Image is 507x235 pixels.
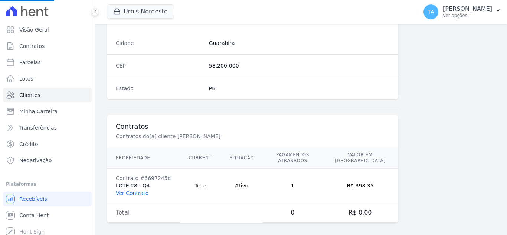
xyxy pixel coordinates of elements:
[107,203,180,223] td: Total
[19,26,49,33] span: Visão Geral
[3,22,92,37] a: Visão Geral
[263,147,322,169] th: Pagamentos Atrasados
[19,140,38,148] span: Crédito
[3,88,92,102] a: Clientes
[3,153,92,168] a: Negativação
[19,91,40,99] span: Clientes
[19,124,57,131] span: Transferências
[116,85,203,92] dt: Estado
[323,147,398,169] th: Valor em [GEOGRAPHIC_DATA]
[180,147,221,169] th: Current
[116,122,389,131] h3: Contratos
[19,42,45,50] span: Contratos
[323,169,398,203] td: R$ 398,35
[209,85,389,92] dd: PB
[19,195,47,203] span: Recebíveis
[6,180,89,189] div: Plataformas
[3,55,92,70] a: Parcelas
[180,169,221,203] td: True
[19,59,41,66] span: Parcelas
[220,169,263,203] td: Ativo
[19,157,52,164] span: Negativação
[116,190,148,196] a: Ver Contrato
[3,192,92,206] a: Recebíveis
[19,75,33,82] span: Lotes
[3,71,92,86] a: Lotes
[209,62,389,69] dd: 58.200-000
[116,133,365,140] p: Contratos do(a) cliente [PERSON_NAME]
[19,108,58,115] span: Minha Carteira
[263,203,322,223] td: 0
[107,169,180,203] td: LOTE 28 - Q4
[116,62,203,69] dt: CEP
[209,39,389,47] dd: Guarabira
[3,120,92,135] a: Transferências
[3,104,92,119] a: Minha Carteira
[263,169,322,203] td: 1
[323,203,398,223] td: R$ 0,00
[220,147,263,169] th: Situação
[443,5,492,13] p: [PERSON_NAME]
[418,1,507,22] button: TA [PERSON_NAME] Ver opções
[116,39,203,47] dt: Cidade
[19,212,49,219] span: Conta Hent
[116,174,171,182] div: Contrato #6697245d
[107,4,174,19] button: Urbis Nordeste
[428,9,434,14] span: TA
[3,39,92,53] a: Contratos
[443,13,492,19] p: Ver opções
[3,208,92,223] a: Conta Hent
[107,147,180,169] th: Propriedade
[3,137,92,151] a: Crédito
